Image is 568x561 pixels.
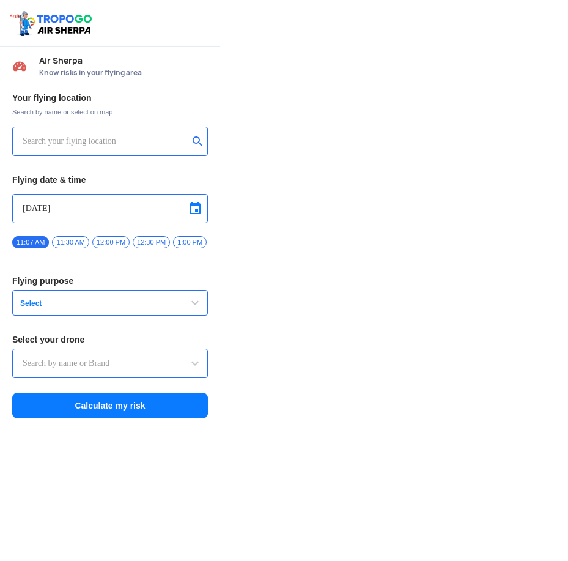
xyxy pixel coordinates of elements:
[23,134,188,149] input: Search your flying location
[12,236,49,248] span: 11:07 AM
[23,356,197,371] input: Search by name or Brand
[12,94,208,102] h3: Your flying location
[15,299,168,308] span: Select
[12,290,208,316] button: Select
[133,236,170,248] span: 12:30 PM
[12,107,208,117] span: Search by name or select on map
[173,236,207,248] span: 1:00 PM
[9,9,96,37] img: ic_tgdronemaps.svg
[23,201,197,216] input: Select Date
[12,176,208,184] h3: Flying date & time
[39,68,208,78] span: Know risks in your flying area
[12,393,208,418] button: Calculate my risk
[12,277,208,285] h3: Flying purpose
[12,335,208,344] h3: Select your drone
[39,56,208,65] span: Air Sherpa
[12,59,27,73] img: Risk Scores
[92,236,130,248] span: 12:00 PM
[52,236,89,248] span: 11:30 AM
